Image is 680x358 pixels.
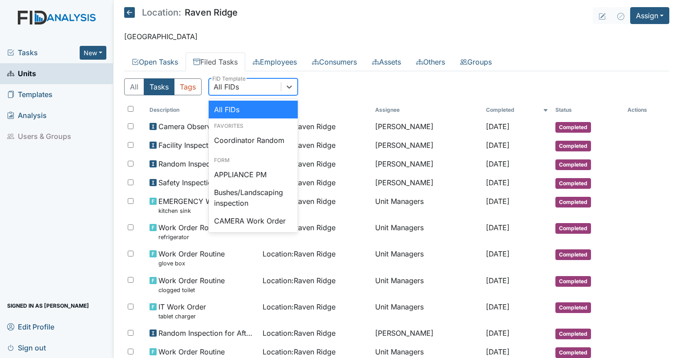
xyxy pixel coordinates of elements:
span: Completed [555,197,591,207]
td: [PERSON_NAME] [372,136,482,155]
div: All FIDs [214,81,239,92]
span: [DATE] [486,329,510,338]
span: Work Order Routine clogged toilet [158,275,225,294]
th: Toggle SortBy [482,102,552,118]
span: [DATE] [486,302,510,311]
span: Random Inspection for AM [158,159,248,169]
span: Units [7,67,36,81]
button: New [80,46,106,60]
div: All FIDs [209,101,298,118]
a: Groups [453,53,499,71]
div: Bushes/Landscaping inspection [209,183,298,212]
span: Sign out [7,341,46,354]
th: Assignee [372,102,482,118]
button: All [124,78,144,95]
span: [DATE] [486,178,510,187]
td: Unit Managers [372,219,482,245]
span: Edit Profile [7,320,54,334]
span: [DATE] [486,197,510,206]
span: [DATE] [486,159,510,168]
span: [DATE] [486,223,510,232]
span: Completed [555,122,591,133]
td: Unit Managers [372,298,482,324]
a: Others [409,53,453,71]
th: Toggle SortBy [259,102,372,118]
div: Coordinator Random [209,131,298,149]
small: glove box [158,259,225,268]
span: Completed [555,302,591,313]
span: Completed [555,329,591,339]
span: Location : Raven Ridge [263,222,336,233]
span: Completed [555,223,591,234]
a: Tasks [7,47,80,58]
button: Tags [174,78,202,95]
span: Facility Inspection [158,140,219,151]
span: Completed [555,178,591,189]
td: [PERSON_NAME] [372,174,482,192]
a: Consumers [304,53,364,71]
div: Critical Incident Report [209,230,298,248]
a: Assets [364,53,409,71]
span: Location : Raven Ridge [263,121,336,132]
small: refrigerator [158,233,225,241]
div: Favorites [209,122,298,130]
span: [DATE] [486,141,510,150]
span: Location : Raven Ridge [263,301,336,312]
span: Completed [555,249,591,260]
small: clogged toilet [158,286,225,294]
div: Form [209,156,298,164]
td: [PERSON_NAME] [372,118,482,136]
span: Completed [555,159,591,170]
span: Analysis [7,109,47,122]
button: Assign [630,7,669,24]
span: Location : Raven Ridge [263,196,336,207]
span: Location : Raven Ridge [263,275,336,286]
span: Camera Observation [158,121,227,132]
td: Unit Managers [372,192,482,219]
p: [GEOGRAPHIC_DATA] [124,31,669,42]
th: Toggle SortBy [552,102,624,118]
span: Location: [142,8,181,17]
span: Location : Raven Ridge [263,328,336,338]
th: Toggle SortBy [146,102,259,118]
span: Random Inspection for Afternoon [158,328,255,338]
td: Unit Managers [372,245,482,271]
td: Unit Managers [372,272,482,298]
div: CAMERA Work Order [209,212,298,230]
span: Location : Raven Ridge [263,140,336,151]
a: Filed Tasks [186,53,245,71]
span: Templates [7,88,53,102]
div: APPLIANCE PM [209,166,298,183]
div: Type filter [124,78,202,95]
a: Open Tasks [124,53,186,71]
span: [DATE] [486,347,510,356]
span: [DATE] [486,249,510,258]
span: Completed [555,347,591,358]
span: Signed in as [PERSON_NAME] [7,299,89,313]
h5: Raven Ridge [124,7,238,18]
span: Location : Raven Ridge [263,159,336,169]
small: tablet charger [158,312,206,321]
span: Safety Inspection [158,177,216,188]
input: Toggle All Rows Selected [128,106,134,112]
span: EMERGENCY Work Order kitchen sink [158,196,245,215]
span: [DATE] [486,276,510,285]
span: Location : Raven Ridge [263,346,336,357]
span: Location : Raven Ridge [263,248,336,259]
span: Location : Raven Ridge [263,177,336,188]
a: Employees [245,53,304,71]
td: [PERSON_NAME] [372,155,482,174]
td: [PERSON_NAME] [372,324,482,343]
small: kitchen sink [158,207,245,215]
span: Completed [555,276,591,287]
span: Completed [555,141,591,151]
span: [DATE] [486,122,510,131]
span: IT Work Order tablet charger [158,301,206,321]
button: Tasks [144,78,174,95]
th: Actions [624,102,668,118]
span: Work Order Routine glove box [158,248,225,268]
span: Work Order Routine refrigerator [158,222,225,241]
